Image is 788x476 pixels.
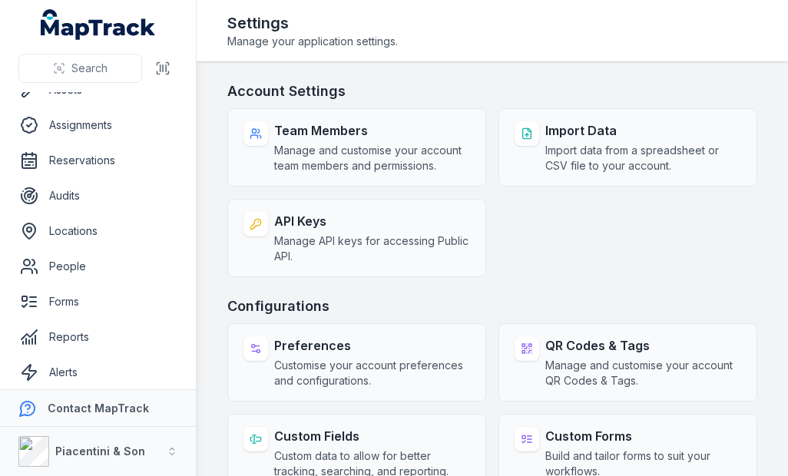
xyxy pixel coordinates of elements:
[12,322,184,352] a: Reports
[227,12,398,34] h2: Settings
[227,108,486,187] a: Team MembersManage and customise your account team members and permissions.
[12,180,184,211] a: Audits
[274,336,470,355] strong: Preferences
[227,81,757,102] h3: Account Settings
[55,445,145,458] strong: Piacentini & Son
[545,336,741,355] strong: QR Codes & Tags
[227,34,398,49] span: Manage your application settings.
[18,54,142,83] button: Search
[545,427,741,445] strong: Custom Forms
[12,357,184,388] a: Alerts
[274,427,470,445] strong: Custom Fields
[227,199,486,277] a: API KeysManage API keys for accessing Public API.
[545,121,741,140] strong: Import Data
[227,323,486,402] a: PreferencesCustomise your account preferences and configurations.
[545,358,741,388] span: Manage and customise your account QR Codes & Tags.
[274,143,470,174] span: Manage and customise your account team members and permissions.
[12,251,184,282] a: People
[12,110,184,140] a: Assignments
[12,216,184,246] a: Locations
[274,212,470,230] strong: API Keys
[71,61,108,76] span: Search
[498,108,757,187] a: Import DataImport data from a spreadsheet or CSV file to your account.
[274,121,470,140] strong: Team Members
[274,233,470,264] span: Manage API keys for accessing Public API.
[41,9,156,40] a: MapTrack
[12,286,184,317] a: Forms
[545,143,741,174] span: Import data from a spreadsheet or CSV file to your account.
[48,402,149,415] strong: Contact MapTrack
[274,358,470,388] span: Customise your account preferences and configurations.
[227,296,757,317] h3: Configurations
[498,323,757,402] a: QR Codes & TagsManage and customise your account QR Codes & Tags.
[12,145,184,176] a: Reservations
